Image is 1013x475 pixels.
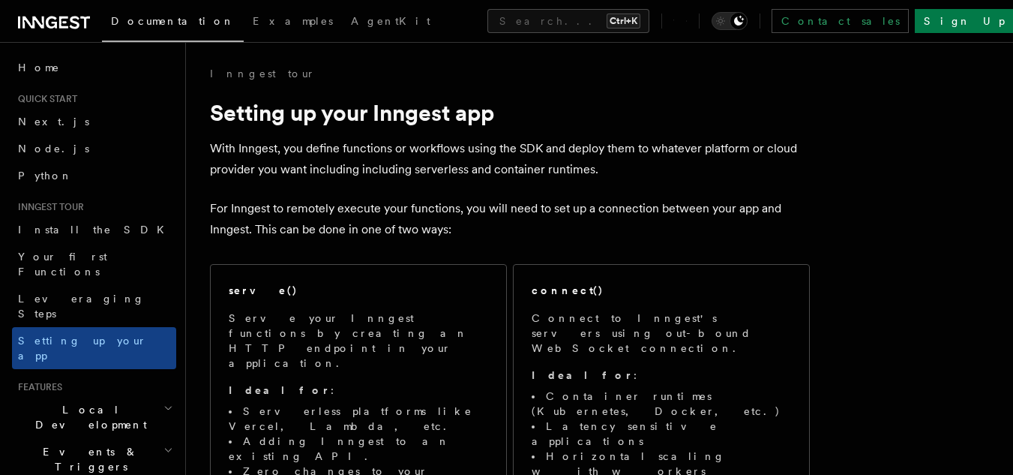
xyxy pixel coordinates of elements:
[712,12,748,30] button: Toggle dark mode
[18,60,60,75] span: Home
[532,311,791,356] p: Connect to Inngest's servers using out-bound WebSocket connection.
[210,138,810,180] p: With Inngest, you define functions or workflows using the SDK and deploy them to whatever platfor...
[12,162,176,189] a: Python
[229,404,488,434] li: Serverless platforms like Vercel, Lambda, etc.
[229,434,488,464] li: Adding Inngest to an existing API.
[12,243,176,285] a: Your first Functions
[12,108,176,135] a: Next.js
[12,327,176,369] a: Setting up your app
[12,201,84,213] span: Inngest tour
[229,384,331,396] strong: Ideal for
[18,143,89,155] span: Node.js
[342,5,439,41] a: AgentKit
[18,170,73,182] span: Python
[18,224,173,236] span: Install the SDK
[210,99,810,126] h1: Setting up your Inngest app
[607,14,640,29] kbd: Ctrl+K
[532,419,791,449] li: Latency sensitive applications
[12,444,163,474] span: Events & Triggers
[18,116,89,128] span: Next.js
[102,5,244,42] a: Documentation
[12,402,163,432] span: Local Development
[12,285,176,327] a: Leveraging Steps
[12,93,77,105] span: Quick start
[532,389,791,419] li: Container runtimes (Kubernetes, Docker, etc.)
[210,66,315,81] a: Inngest tour
[229,383,488,398] p: :
[111,15,235,27] span: Documentation
[12,396,176,438] button: Local Development
[229,283,298,298] h2: serve()
[487,9,649,33] button: Search...Ctrl+K
[772,9,909,33] a: Contact sales
[18,293,145,320] span: Leveraging Steps
[210,198,810,240] p: For Inngest to remotely execute your functions, you will need to set up a connection between your...
[229,311,488,371] p: Serve your Inngest functions by creating an HTTP endpoint in your application.
[12,135,176,162] a: Node.js
[532,368,791,383] p: :
[18,251,107,278] span: Your first Functions
[532,283,604,298] h2: connect()
[18,335,147,362] span: Setting up your app
[12,381,62,393] span: Features
[12,216,176,243] a: Install the SDK
[253,15,333,27] span: Examples
[12,54,176,81] a: Home
[351,15,430,27] span: AgentKit
[244,5,342,41] a: Examples
[532,369,634,381] strong: Ideal for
